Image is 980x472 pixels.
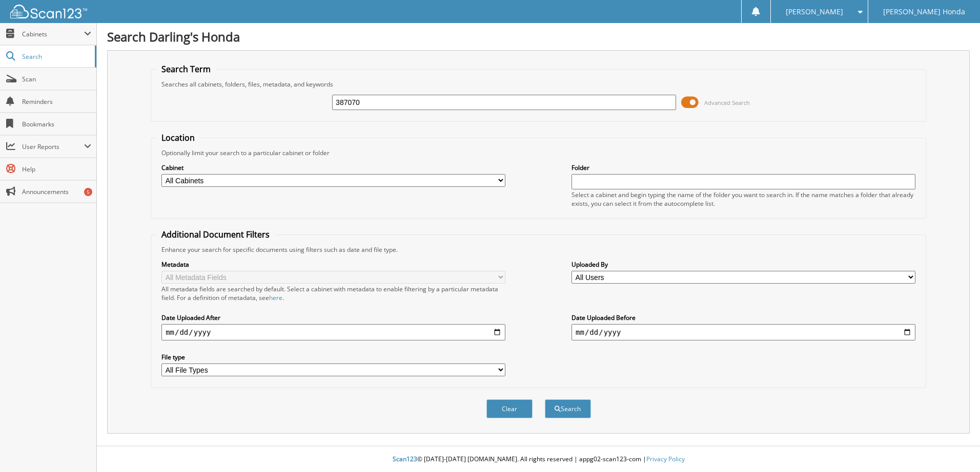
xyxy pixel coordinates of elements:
span: [PERSON_NAME] Honda [883,9,965,15]
span: User Reports [22,142,84,151]
div: Select a cabinet and begin typing the name of the folder you want to search in. If the name match... [571,190,915,208]
div: Optionally limit your search to a particular cabinet or folder [156,148,921,157]
span: Cabinets [22,30,84,38]
a: Privacy Policy [646,455,685,463]
div: All metadata fields are searched by default. Select a cabinet with metadata to enable filtering b... [161,285,505,302]
label: Cabinet [161,163,505,172]
input: start [161,324,505,340]
span: Bookmarks [22,120,91,128]
button: Clear [486,399,533,418]
h1: Search Darling's Honda [107,28,970,45]
img: scan123-logo-white.svg [10,5,87,18]
div: Enhance your search for specific documents using filters such as date and file type. [156,245,921,254]
label: Date Uploaded Before [571,313,915,322]
label: Uploaded By [571,260,915,269]
span: [PERSON_NAME] [786,9,843,15]
span: Advanced Search [704,99,750,106]
label: Metadata [161,260,505,269]
div: Searches all cabinets, folders, files, metadata, and keywords [156,80,921,89]
legend: Location [156,132,200,143]
span: Search [22,52,90,61]
input: end [571,324,915,340]
span: Reminders [22,97,91,106]
label: Folder [571,163,915,172]
span: Announcements [22,187,91,196]
span: Scan123 [393,455,417,463]
legend: Additional Document Filters [156,229,275,240]
span: Scan [22,75,91,83]
span: Help [22,165,91,174]
label: Date Uploaded After [161,313,505,322]
legend: Search Term [156,63,216,75]
iframe: Chat Widget [929,423,980,472]
label: File type [161,353,505,361]
div: © [DATE]-[DATE] [DOMAIN_NAME]. All rights reserved | appg02-scan123-com | [97,447,980,472]
a: here [269,293,282,302]
div: 5 [84,188,92,196]
button: Search [545,399,591,418]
